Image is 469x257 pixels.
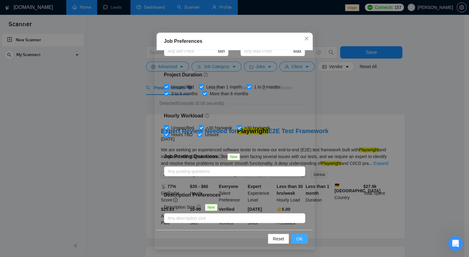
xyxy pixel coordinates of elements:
[169,131,195,138] span: Hours TBD
[168,48,217,55] input: Any Min Price
[293,48,301,55] span: Max
[204,124,235,131] span: <30 hrs/week
[304,36,309,41] span: close
[252,84,283,90] span: 1 to 3 months
[169,90,200,97] span: 3 to 6 months
[204,72,208,77] span: question-circle
[196,204,201,209] span: question-circle
[204,84,244,90] span: Less than 1 month
[207,90,251,97] span: More than 6 months
[169,84,196,90] span: Unspecified
[185,2,197,14] button: Collapse window
[205,113,210,118] span: question-circle
[164,71,305,79] h4: Project Duration
[244,48,292,55] input: Any Max Price
[202,131,221,138] span: Unsure
[197,2,208,14] div: Close
[228,46,240,63] div: -
[164,204,195,210] h5: Description Size
[4,2,16,14] button: go back
[164,38,305,45] div: Job Preferences
[169,124,196,131] span: Unspecified
[205,204,217,211] span: New
[164,191,305,199] h4: Description Preferences
[219,154,224,159] span: question-circle
[291,234,307,244] button: OK
[298,31,315,47] button: Close
[296,235,302,242] span: OK
[228,153,240,160] span: New
[164,112,305,120] h4: Hourly Workload
[242,124,273,131] span: >30 hrs/week
[273,235,284,242] span: Reset
[448,236,463,251] iframe: Intercom live chat
[164,153,218,160] h4: Job Posting Questions
[268,234,289,244] button: Reset
[218,48,225,55] span: Min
